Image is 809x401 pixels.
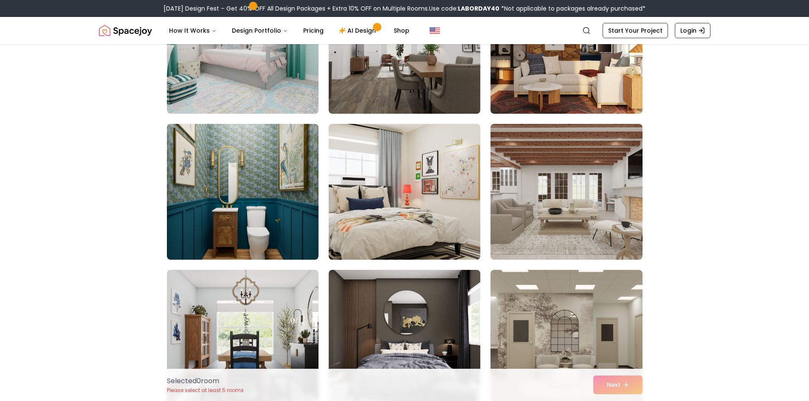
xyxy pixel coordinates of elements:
[387,22,416,39] a: Shop
[162,22,416,39] nav: Main
[603,23,668,38] a: Start Your Project
[675,23,710,38] a: Login
[163,4,646,13] div: [DATE] Design Fest – Get 40% OFF All Design Packages + Extra 10% OFF on Multiple Rooms.
[458,4,499,13] b: LABORDAY40
[332,22,385,39] a: AI Design
[162,22,223,39] button: How It Works
[99,22,152,39] img: Spacejoy Logo
[430,25,440,36] img: United States
[167,376,244,386] p: Selected 0 room
[225,22,295,39] button: Design Portfolio
[296,22,330,39] a: Pricing
[329,124,480,260] img: Room room-17
[490,124,642,260] img: Room room-18
[99,22,152,39] a: Spacejoy
[99,17,710,44] nav: Global
[167,124,319,260] img: Room room-16
[429,4,499,13] span: Use code:
[167,387,244,394] p: Please select at least 5 rooms
[499,4,646,13] span: *Not applicable to packages already purchased*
